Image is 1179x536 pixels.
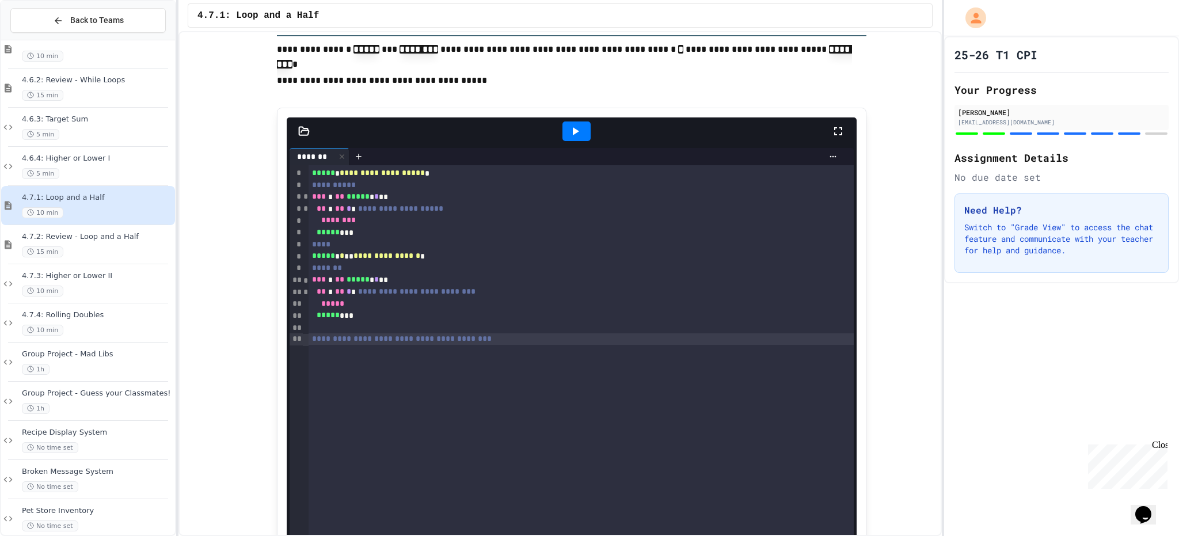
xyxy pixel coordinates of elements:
[22,403,50,414] span: 1h
[964,222,1159,256] p: Switch to "Grade View" to access the chat feature and communicate with your teacher for help and ...
[197,9,319,22] span: 4.7.1: Loop and a Half
[22,51,63,62] span: 10 min
[22,481,78,492] span: No time set
[22,520,78,531] span: No time set
[22,75,173,85] span: 4.6.2: Review - While Loops
[958,118,1165,127] div: [EMAIL_ADDRESS][DOMAIN_NAME]
[5,5,79,73] div: Chat with us now!Close
[22,193,173,203] span: 4.7.1: Loop and a Half
[22,154,173,164] span: 4.6.4: Higher or Lower I
[70,14,124,26] span: Back to Teams
[1131,490,1167,524] iframe: chat widget
[22,310,173,320] span: 4.7.4: Rolling Doubles
[22,168,59,179] span: 5 min
[22,389,173,398] span: Group Project - Guess your Classmates!
[954,82,1169,98] h2: Your Progress
[22,207,63,218] span: 10 min
[964,203,1159,217] h3: Need Help?
[22,232,173,242] span: 4.7.2: Review - Loop and a Half
[954,170,1169,184] div: No due date set
[22,115,173,124] span: 4.6.3: Target Sum
[22,506,173,516] span: Pet Store Inventory
[22,467,173,477] span: Broken Message System
[22,349,173,359] span: Group Project - Mad Libs
[22,90,63,101] span: 15 min
[22,428,173,438] span: Recipe Display System
[953,5,989,31] div: My Account
[954,47,1037,63] h1: 25-26 T1 CPI
[22,286,63,296] span: 10 min
[22,129,59,140] span: 5 min
[1083,440,1167,489] iframe: chat widget
[954,150,1169,166] h2: Assignment Details
[22,271,173,281] span: 4.7.3: Higher or Lower II
[10,8,166,33] button: Back to Teams
[22,246,63,257] span: 15 min
[22,325,63,336] span: 10 min
[958,107,1165,117] div: [PERSON_NAME]
[22,364,50,375] span: 1h
[22,442,78,453] span: No time set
